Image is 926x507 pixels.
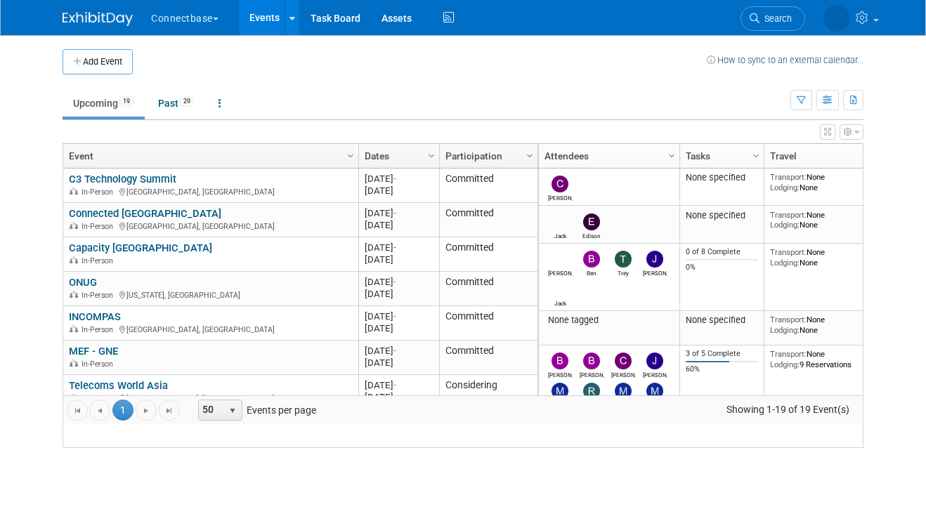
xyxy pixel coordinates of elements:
div: Trey Willis [611,268,636,277]
div: [DATE] [365,242,433,253]
div: [DATE] [365,253,433,265]
img: In-Person Event [70,360,78,367]
img: Jack Davey [552,281,568,298]
span: 1 [112,400,133,421]
img: In-Person Event [70,256,78,263]
div: Ben Edmond [580,268,604,277]
span: Transport: [770,315,807,324]
a: Connected [GEOGRAPHIC_DATA] [69,207,221,220]
span: Transport: [770,172,807,182]
a: MEF - GNE [69,345,118,357]
img: Matt Clark [615,383,632,400]
td: Committed [439,341,537,375]
div: [DATE] [365,219,433,231]
span: Column Settings [426,150,437,162]
a: Column Settings [749,144,764,165]
span: In-Person [81,291,117,300]
a: Column Settings [523,144,538,165]
img: Carmine Caporelli [552,176,568,192]
div: None specified [686,172,759,183]
span: - [393,311,396,322]
div: 0 of 8 Complete [686,247,759,257]
a: Column Settings [344,144,359,165]
span: Go to the first page [72,405,83,416]
a: Tasks [686,144,755,168]
img: In-Person Event [70,222,78,229]
div: [GEOGRAPHIC_DATA], [GEOGRAPHIC_DATA] [69,185,352,197]
div: 0% [686,263,759,272]
a: C3 Technology Summit [69,173,176,185]
div: None None [770,172,871,192]
div: [DATE] [365,185,433,197]
span: Lodging: [770,360,800,369]
span: Lodging: [770,325,800,335]
div: Brian Maggiacomo [548,369,573,378]
span: Transport: [770,247,807,257]
span: Lodging: [770,220,800,230]
a: Dates [365,144,430,168]
span: Go to the previous page [94,405,105,416]
a: ONUG [69,276,97,289]
div: Brian Duffner [580,369,604,378]
div: None None [770,315,871,335]
span: - [393,345,396,356]
span: 29 [179,96,195,107]
div: [DATE] [365,379,433,391]
div: None specified [686,315,759,326]
div: [GEOGRAPHIC_DATA], [GEOGRAPHIC_DATA] [69,220,352,232]
span: Showing 1-19 of 19 Event(s) [714,400,863,419]
div: [DATE] [365,173,433,185]
img: Roger Castillo [583,383,600,400]
span: Go to the last page [164,405,175,416]
a: Upcoming19 [63,90,145,117]
a: Participation [445,144,528,168]
span: - [393,173,396,184]
img: In-Person Event [70,291,78,298]
a: Column Settings [665,144,680,165]
td: Committed [439,203,537,237]
td: Committed [439,272,537,306]
span: Transport: [770,210,807,220]
span: Lodging: [770,183,800,192]
img: In-Person Event [70,394,78,401]
span: Column Settings [750,150,762,162]
a: Search [741,6,805,31]
img: Mary Ann Rose [552,383,568,400]
span: - [393,380,396,390]
div: None 9 Reservations [770,349,871,369]
div: [GEOGRAPHIC_DATA], [GEOGRAPHIC_DATA] [69,323,352,335]
img: In-Person Event [70,187,78,195]
img: Edison Smith-Stubbs [583,213,600,230]
a: Go to the next page [136,400,157,421]
img: Jack Davey [552,213,568,230]
div: [DATE] [365,288,433,300]
div: 60% [686,364,759,374]
span: Go to the next page [141,405,152,416]
span: Search [759,13,792,24]
span: 19 [119,96,134,107]
a: Telecoms World Asia [69,379,168,392]
span: Column Settings [666,150,677,162]
div: [US_STATE], [GEOGRAPHIC_DATA] [69,289,352,301]
div: [DATE] [365,276,433,288]
div: Edison Smith-Stubbs [580,230,604,239]
div: 3 of 5 Complete [686,349,759,359]
div: Carmine Caporelli [548,192,573,202]
div: [DATE] [365,322,433,334]
a: Column Settings [861,144,877,165]
td: Committed [439,169,537,203]
img: Brian Duffner [583,353,600,369]
a: Go to the first page [67,400,88,421]
td: Committed [439,237,537,272]
div: John Reumann [643,369,667,378]
span: In-Person [81,360,117,369]
span: Column Settings [524,150,535,162]
span: - [393,242,396,253]
a: How to sync to an external calendar... [707,55,863,65]
div: Jack Davey [548,230,573,239]
img: ExhibitDay [63,12,133,26]
div: [DATE] [365,391,433,403]
div: None None [770,247,871,268]
span: Column Settings [345,150,356,162]
div: [DATE] [365,310,433,322]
